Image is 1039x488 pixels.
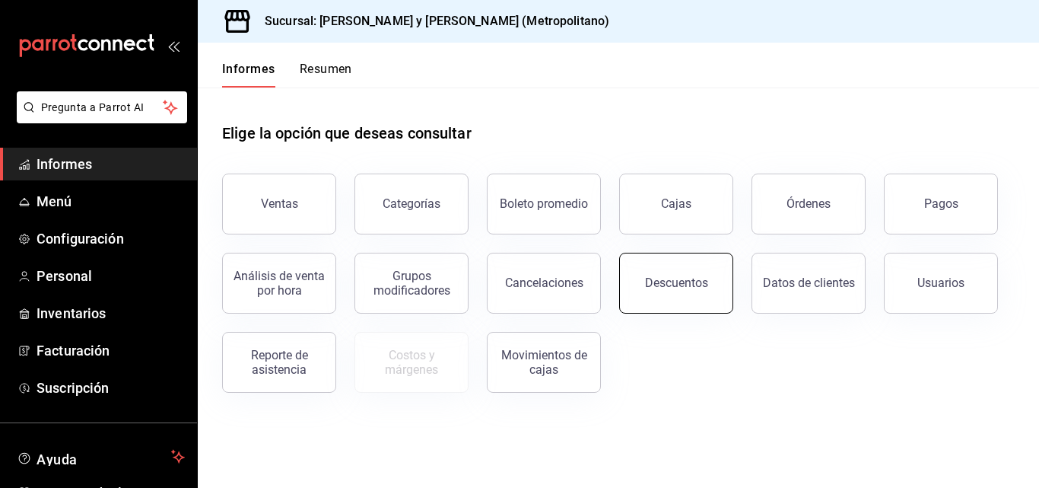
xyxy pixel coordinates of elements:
button: Boleto promedio [487,174,601,234]
font: Descuentos [645,276,708,290]
button: Cancelaciones [487,253,601,314]
font: Órdenes [786,196,831,211]
font: Inventarios [37,305,106,321]
button: Ventas [222,174,336,234]
button: Categorías [354,174,469,234]
font: Facturación [37,343,110,359]
font: Cancelaciones [505,276,583,290]
button: Contrata inventarios para ver este informe [354,332,469,393]
font: Análisis de venta por hora [234,269,325,298]
font: Movimientos de cajas [501,348,587,377]
button: Pregunta a Parrot AI [17,91,187,123]
font: Personal [37,268,92,284]
font: Pagos [924,196,958,211]
font: Menú [37,193,72,209]
button: Usuarios [884,253,998,314]
button: Pagos [884,174,998,234]
font: Elige la opción que deseas consultar [222,124,472,142]
font: Informes [222,62,275,76]
button: Descuentos [619,253,733,314]
button: abrir_cajón_menú [167,40,180,52]
button: Análisis de venta por hora [222,253,336,314]
font: Ventas [261,196,298,211]
font: Configuración [37,231,124,247]
button: Movimientos de cajas [487,332,601,393]
div: pestañas de navegación [222,61,352,88]
font: Ayuda [37,451,78,467]
font: Datos de clientes [763,276,855,290]
font: Resumen [300,62,352,76]
font: Reporte de asistencia [251,348,308,377]
button: Grupos modificadores [354,253,469,314]
font: Informes [37,156,92,172]
font: Boleto promedio [500,196,588,211]
font: Costos y márgenes [385,348,438,377]
font: Sucursal: [PERSON_NAME] y [PERSON_NAME] (Metropolitano) [265,14,609,28]
a: Cajas [619,174,733,234]
font: Suscripción [37,380,109,396]
font: Categorías [383,196,440,211]
font: Cajas [661,196,692,211]
a: Pregunta a Parrot AI [11,110,187,126]
button: Datos de clientes [751,253,866,314]
font: Grupos modificadores [373,269,450,298]
button: Órdenes [751,174,866,234]
font: Usuarios [917,276,964,290]
button: Reporte de asistencia [222,332,336,393]
font: Pregunta a Parrot AI [41,101,145,113]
